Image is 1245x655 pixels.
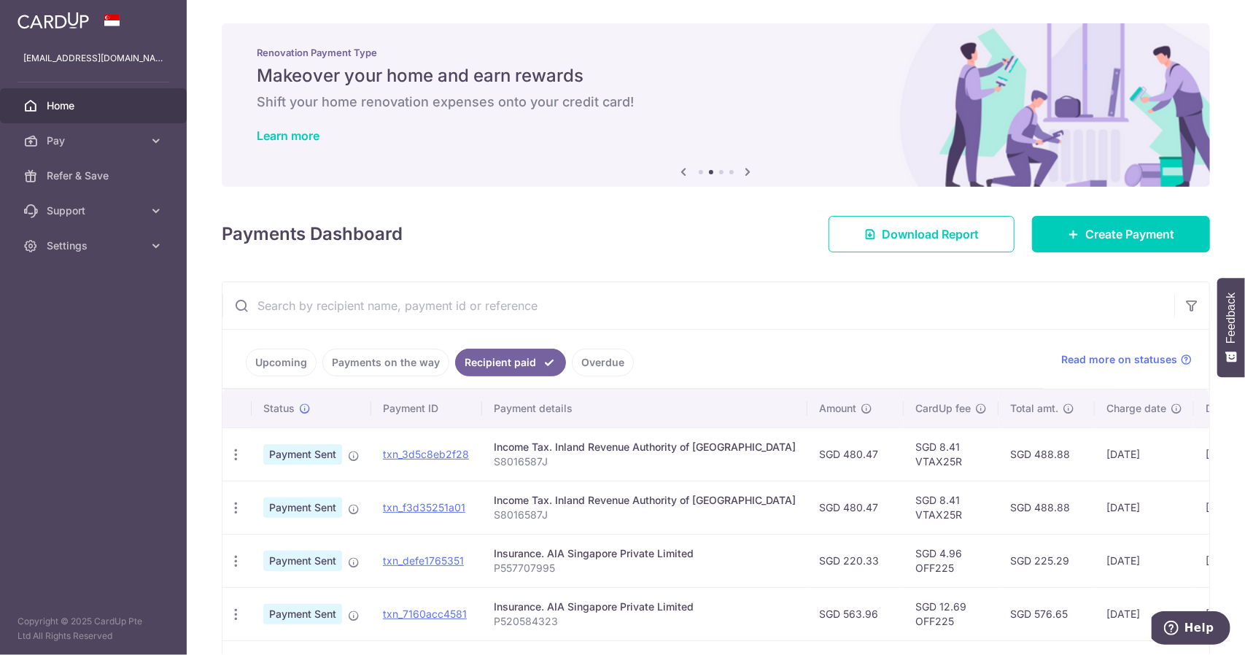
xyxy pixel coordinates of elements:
span: Home [47,98,143,113]
iframe: Opens a widget where you can find more information [1152,611,1230,648]
div: Income Tax. Inland Revenue Authority of [GEOGRAPHIC_DATA] [494,440,796,454]
td: SGD 480.47 [807,427,904,481]
span: Payment Sent [263,604,342,624]
p: Renovation Payment Type [257,47,1175,58]
span: Read more on statuses [1061,352,1177,367]
a: txn_f3d35251a01 [383,501,465,513]
a: Overdue [572,349,634,376]
a: Payments on the way [322,349,449,376]
img: Renovation banner [222,23,1210,187]
td: SGD 8.41 VTAX25R [904,427,998,481]
a: txn_defe1765351 [383,554,464,567]
td: SGD 225.29 [998,534,1095,587]
span: Create Payment [1085,225,1174,243]
span: Support [47,204,143,218]
td: [DATE] [1095,587,1194,640]
span: Status [263,401,295,416]
td: SGD 488.88 [998,481,1095,534]
div: Income Tax. Inland Revenue Authority of [GEOGRAPHIC_DATA] [494,493,796,508]
td: [DATE] [1095,427,1194,481]
span: Charge date [1106,401,1166,416]
a: Download Report [829,216,1015,252]
a: Read more on statuses [1061,352,1192,367]
input: Search by recipient name, payment id or reference [222,282,1174,329]
td: [DATE] [1095,534,1194,587]
td: SGD 488.88 [998,427,1095,481]
td: SGD 480.47 [807,481,904,534]
a: Create Payment [1032,216,1210,252]
span: Pay [47,133,143,148]
span: Payment Sent [263,497,342,518]
th: Payment ID [371,389,482,427]
td: [DATE] [1095,481,1194,534]
p: P557707995 [494,561,796,575]
a: Upcoming [246,349,317,376]
p: P520584323 [494,614,796,629]
span: Settings [47,239,143,253]
a: txn_7160acc4581 [383,608,467,620]
p: S8016587J [494,454,796,469]
td: SGD 12.69 OFF225 [904,587,998,640]
h4: Payments Dashboard [222,221,403,247]
p: S8016587J [494,508,796,522]
div: Insurance. AIA Singapore Private Limited [494,546,796,561]
span: Download Report [882,225,979,243]
img: CardUp [18,12,89,29]
span: Total amt. [1010,401,1058,416]
td: SGD 563.96 [807,587,904,640]
td: SGD 576.65 [998,587,1095,640]
span: Payment Sent [263,551,342,571]
th: Payment details [482,389,807,427]
span: Amount [819,401,856,416]
button: Feedback - Show survey [1217,278,1245,377]
h6: Shift your home renovation expenses onto your credit card! [257,93,1175,111]
span: Payment Sent [263,444,342,465]
h5: Makeover your home and earn rewards [257,64,1175,88]
a: Learn more [257,128,319,143]
span: CardUp fee [915,401,971,416]
p: [EMAIL_ADDRESS][DOMAIN_NAME] [23,51,163,66]
a: txn_3d5c8eb2f28 [383,448,469,460]
td: SGD 220.33 [807,534,904,587]
td: SGD 4.96 OFF225 [904,534,998,587]
span: Refer & Save [47,168,143,183]
div: Insurance. AIA Singapore Private Limited [494,600,796,614]
a: Recipient paid [455,349,566,376]
td: SGD 8.41 VTAX25R [904,481,998,534]
span: Feedback [1225,292,1238,344]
